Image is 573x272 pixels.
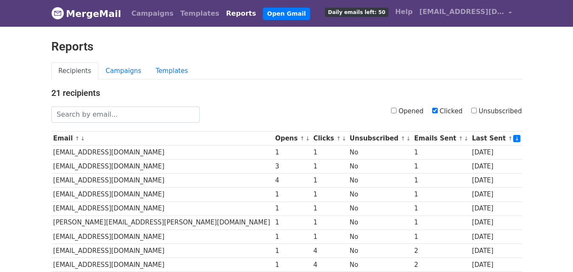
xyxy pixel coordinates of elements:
h2: Reports [51,39,522,54]
a: [EMAIL_ADDRESS][DOMAIN_NAME] [416,3,515,23]
td: 1 [412,174,470,188]
td: 1 [412,160,470,174]
td: 1 [311,216,348,230]
td: 1 [311,188,348,202]
td: 1 [412,188,470,202]
a: Daily emails left: 50 [321,3,391,20]
td: [EMAIL_ADDRESS][DOMAIN_NAME] [51,202,273,216]
label: Opened [391,107,424,116]
a: Campaigns [128,5,177,22]
td: No [348,258,412,272]
td: 4 [311,244,348,258]
td: No [348,216,412,230]
td: No [348,160,412,174]
td: [EMAIL_ADDRESS][DOMAIN_NAME] [51,258,273,272]
a: ↓ [305,135,310,142]
a: Templates [148,62,195,80]
td: 1 [311,174,348,188]
td: 1 [311,230,348,244]
td: [EMAIL_ADDRESS][DOMAIN_NAME] [51,188,273,202]
td: No [348,202,412,216]
input: Unsubscribed [471,108,477,113]
td: [DATE] [470,230,522,244]
td: 1 [273,146,311,160]
a: ↑ [508,135,513,142]
td: [EMAIL_ADDRESS][DOMAIN_NAME] [51,230,273,244]
a: ↑ [75,135,80,142]
a: ↑ [336,135,341,142]
td: [EMAIL_ADDRESS][DOMAIN_NAME] [51,174,273,188]
a: ↓ [513,135,520,142]
td: [DATE] [470,244,522,258]
a: Campaigns [98,62,148,80]
td: 1 [273,258,311,272]
a: Open Gmail [263,8,310,20]
td: No [348,230,412,244]
td: 1 [412,202,470,216]
td: [EMAIL_ADDRESS][DOMAIN_NAME] [51,160,273,174]
td: 4 [311,258,348,272]
input: Search by email... [51,107,200,123]
th: Opens [273,132,311,146]
td: No [348,188,412,202]
td: [DATE] [470,258,522,272]
th: Last Sent [470,132,522,146]
td: 2 [412,258,470,272]
td: 2 [412,244,470,258]
td: No [348,174,412,188]
td: 1 [311,160,348,174]
td: No [348,244,412,258]
td: 1 [412,146,470,160]
td: [EMAIL_ADDRESS][DOMAIN_NAME] [51,146,273,160]
a: MergeMail [51,5,121,22]
td: 1 [273,202,311,216]
th: Unsubscribed [348,132,412,146]
td: 1 [412,230,470,244]
td: [DATE] [470,174,522,188]
td: 1 [412,216,470,230]
a: Recipients [51,62,99,80]
td: 1 [311,202,348,216]
th: Clicks [311,132,348,146]
td: 1 [273,230,311,244]
a: ↓ [406,135,411,142]
td: [DATE] [470,146,522,160]
a: ↑ [401,135,405,142]
span: Daily emails left: 50 [325,8,388,17]
td: 1 [311,146,348,160]
a: ↓ [464,135,469,142]
label: Unsubscribed [471,107,522,116]
a: ↓ [81,135,85,142]
td: [DATE] [470,188,522,202]
td: 4 [273,174,311,188]
td: [DATE] [470,202,522,216]
td: 1 [273,216,311,230]
th: Email [51,132,273,146]
input: Clicked [432,108,438,113]
span: [EMAIL_ADDRESS][DOMAIN_NAME] [419,7,504,17]
td: No [348,146,412,160]
td: 1 [273,188,311,202]
input: Opened [391,108,397,113]
td: 1 [273,244,311,258]
a: ↓ [342,135,347,142]
a: Help [392,3,416,20]
th: Emails Sent [412,132,470,146]
label: Clicked [432,107,463,116]
h4: 21 recipients [51,88,522,98]
td: [DATE] [470,160,522,174]
td: [DATE] [470,216,522,230]
td: [PERSON_NAME][EMAIL_ADDRESS][PERSON_NAME][DOMAIN_NAME] [51,216,273,230]
img: MergeMail logo [51,7,64,20]
td: 3 [273,160,311,174]
td: [EMAIL_ADDRESS][DOMAIN_NAME] [51,244,273,258]
a: Templates [177,5,223,22]
a: ↑ [300,135,305,142]
a: Reports [223,5,260,22]
a: ↑ [458,135,463,142]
